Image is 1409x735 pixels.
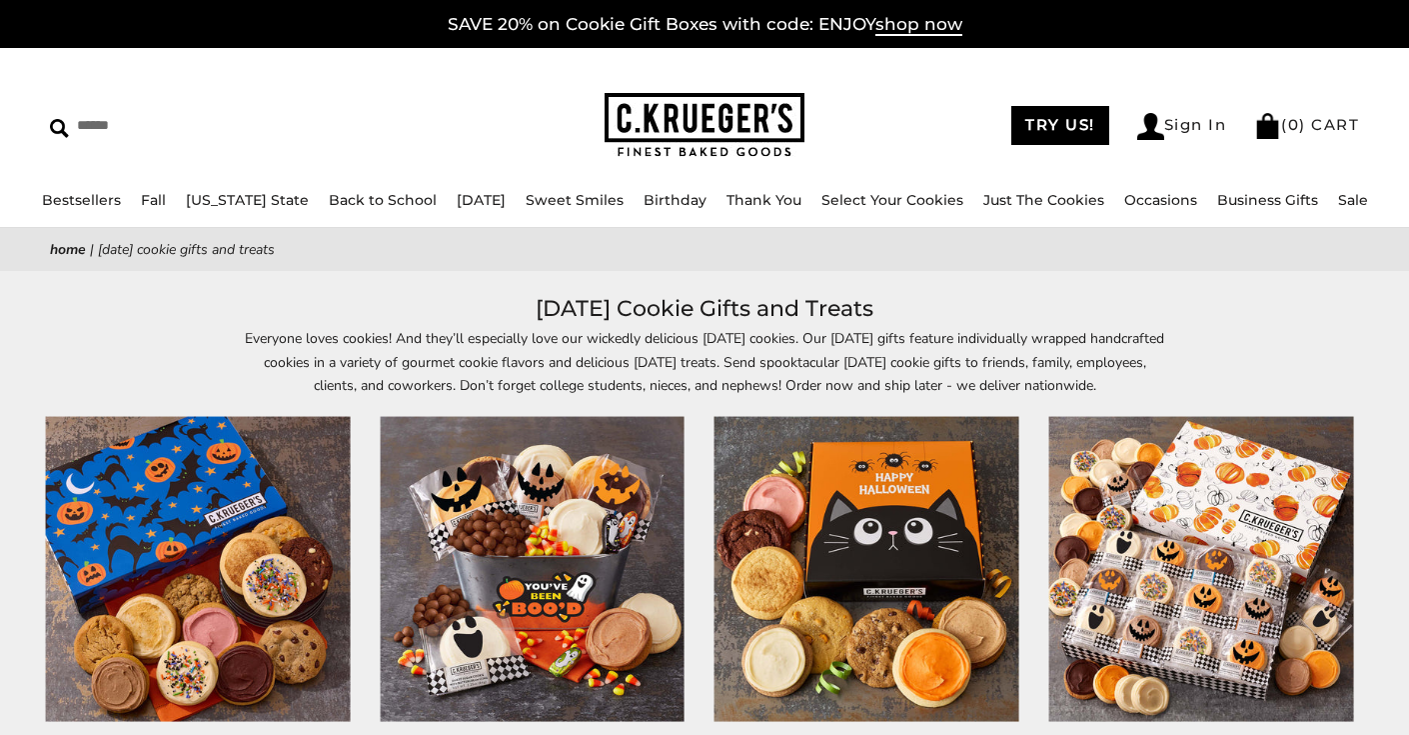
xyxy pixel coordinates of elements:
a: Home [50,240,86,259]
a: Occasions [1124,191,1197,209]
p: Everyone loves cookies! And they’ll especially love our wickedly delicious [DATE] cookies. Our [D... [245,327,1164,396]
img: You've Been Boo'd Halloween Gift Pail - Cookies and Snacks [380,417,685,722]
a: [DATE] [457,191,506,209]
img: Halloween Scaredy Cat Bakery Gift Box - Assorted Cookies [714,417,1019,722]
a: Sale [1338,191,1368,209]
a: Bestsellers [42,191,121,209]
a: Select Your Cookies [821,191,963,209]
img: C.KRUEGER'S [605,93,804,158]
h1: [DATE] Cookie Gifts and Treats [80,291,1329,327]
a: Fall [141,191,166,209]
a: Back to School [329,191,437,209]
a: Sign In [1137,113,1227,140]
a: Just The Cookies [983,191,1104,209]
a: Birthday [644,191,706,209]
a: (0) CART [1254,115,1359,134]
input: Search [50,110,357,141]
a: TRY US! [1011,106,1109,145]
img: Account [1137,113,1164,140]
img: Search [50,119,69,138]
a: SAVE 20% on Cookie Gift Boxes with code: ENJOYshop now [448,14,962,36]
img: Bag [1254,113,1281,139]
a: [US_STATE] State [186,191,309,209]
a: Business Gifts [1217,191,1318,209]
span: [DATE] Cookie Gifts and Treats [98,240,275,259]
span: | [90,240,94,259]
nav: breadcrumbs [50,238,1359,261]
a: Sweet Smiles [526,191,624,209]
img: Happy Halloween Cookie Gift Boxes - Iced Cookies with Messages [1049,417,1354,722]
a: Thank You [726,191,801,209]
span: shop now [875,14,962,36]
span: 0 [1288,115,1300,134]
img: Halloween Night Cookie Gift Boxes - Assorted Cookies [45,417,350,722]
